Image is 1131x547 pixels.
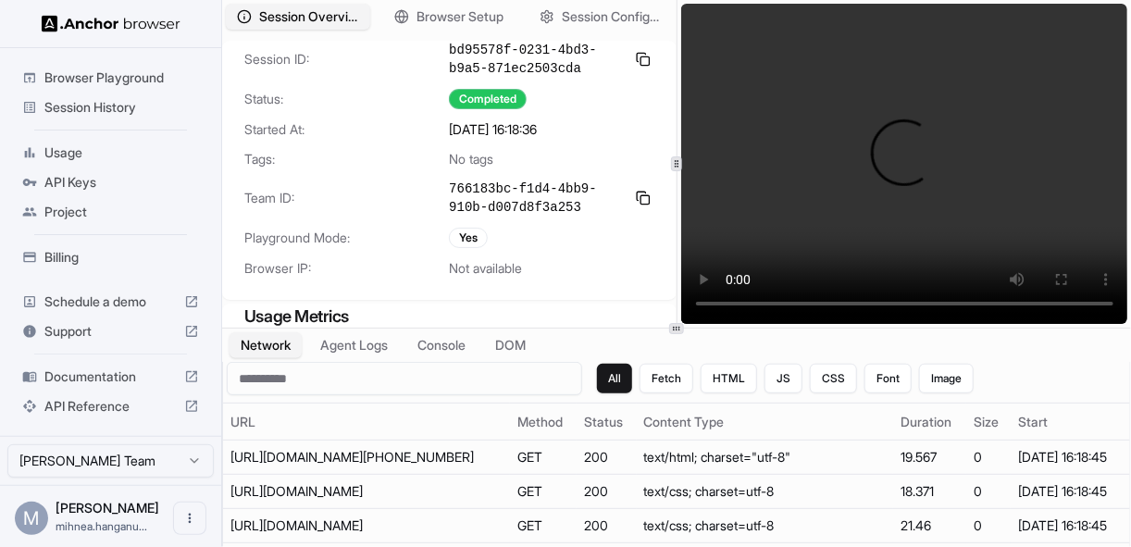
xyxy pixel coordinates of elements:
div: Project [15,197,206,227]
span: Project [44,203,199,221]
td: 0 [966,441,1011,475]
div: API Reference [15,392,206,421]
span: Documentation [44,367,177,386]
span: Schedule a demo [44,292,177,311]
span: Browser Setup [416,7,503,26]
td: [DATE] 16:18:45 [1011,475,1130,509]
td: GET [510,509,577,543]
td: text/css; charset=utf-8 [637,475,894,509]
span: Browser Playground [44,68,199,87]
div: Method [517,413,569,431]
button: CSS [810,364,857,393]
div: https://static.xx.fbcdn.net/rsrc.php/v5/yS/l/0,cross/xW2CUNw-K-T.css [230,516,503,535]
span: 766183bc-f1d4-4bb9-910b-d007d8f3a253 [449,180,624,217]
h3: Usage Metrics [244,304,654,329]
td: 21.46 [893,509,966,543]
div: Usage [15,138,206,168]
button: Agent Logs [309,332,399,358]
span: [DATE] 16:18:36 [449,120,537,139]
td: 200 [577,441,636,475]
span: Team ID: [244,189,449,207]
span: Session History [44,98,199,117]
div: https://static.xx.fbcdn.net/rsrc.php/v5/yK/l/0,cross/AP-pemBd9Nc.css [230,482,503,501]
span: Session ID: [244,50,449,68]
div: Content Type [644,413,887,431]
button: DOM [484,332,537,358]
span: Billing [44,248,199,267]
div: API Keys [15,168,206,197]
div: Schedule a demo [15,287,206,317]
div: Size [974,413,1003,431]
td: [DATE] 16:18:45 [1011,441,1130,475]
td: 18.371 [893,475,966,509]
td: 0 [966,509,1011,543]
button: JS [764,364,802,393]
button: Open menu [173,502,206,535]
span: Support [44,322,177,341]
div: https://www.facebook.com/help/contact/1057530390957243 [230,448,503,466]
div: Browser Playground [15,63,206,93]
button: Font [864,364,912,393]
span: bd95578f-0231-4bd3-b9a5-871ec2503cda [449,41,624,78]
button: Console [406,332,477,358]
div: M [15,502,48,535]
img: Anchor Logo [42,15,180,32]
span: Browser IP: [244,259,449,278]
div: Support [15,317,206,346]
td: [DATE] 16:18:45 [1011,509,1130,543]
div: Duration [901,413,959,431]
button: Fetch [640,364,693,393]
div: URL [230,413,503,431]
td: 200 [577,475,636,509]
span: Tags: [244,150,449,168]
div: Yes [449,228,488,248]
span: Not available [449,259,522,278]
span: API Keys [44,173,199,192]
span: mihnea.hanganu@bridgebp.com [56,519,147,533]
button: HTML [701,364,757,393]
td: 200 [577,509,636,543]
span: API Reference [44,397,177,416]
td: GET [510,475,577,509]
span: Mihnea Hanganu [56,500,159,516]
div: Completed [449,89,527,109]
div: Session History [15,93,206,122]
button: Network [230,332,302,358]
td: GET [510,441,577,475]
div: Start [1018,413,1123,431]
span: Started At: [244,120,449,139]
button: All [597,364,632,393]
button: Image [919,364,974,393]
td: text/html; charset="utf-8" [637,441,894,475]
div: Documentation [15,362,206,392]
span: Status: [244,90,449,108]
span: Playground Mode: [244,229,449,247]
div: Billing [15,242,206,272]
td: text/css; charset=utf-8 [637,509,894,543]
span: Session Overview [259,7,359,26]
div: Status [584,413,628,431]
span: No tags [449,150,493,168]
span: Session Configuration [562,7,662,26]
td: 19.567 [893,441,966,475]
td: 0 [966,475,1011,509]
span: Usage [44,143,199,162]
